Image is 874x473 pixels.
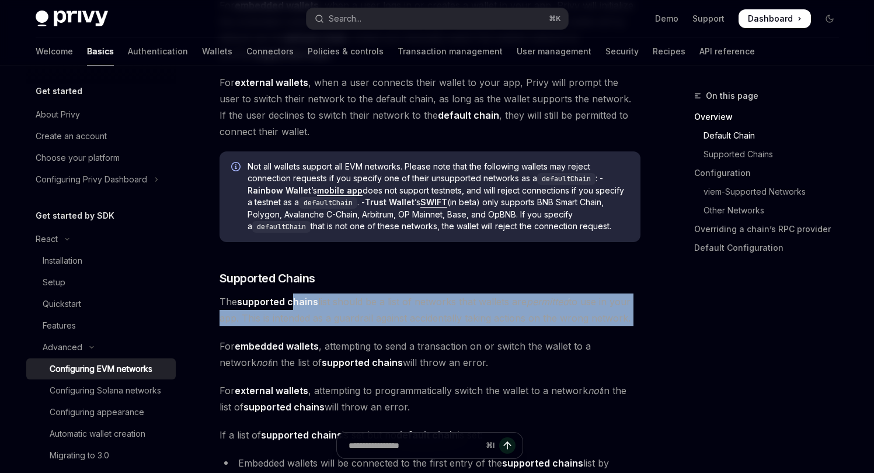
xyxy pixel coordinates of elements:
[694,126,848,145] a: Default Chain
[128,37,188,65] a: Authentication
[231,162,243,174] svg: Info
[36,151,120,165] div: Choose your platform
[299,197,357,209] code: defaultChain
[248,161,629,233] span: Not all wallets support all EVM networks. Please note that the following wallets may reject conne...
[220,270,315,286] span: Supported Chains
[605,37,639,65] a: Security
[220,294,640,326] span: The list should be a list of networks that wallets are to use in your app. This is intended as a ...
[694,182,848,201] a: viem-Supported Networks
[50,448,109,462] div: Migrating to 3.0
[50,405,144,419] div: Configuring appearance
[420,197,447,208] a: SWIFT
[322,357,403,368] strong: supported chains
[220,427,640,443] span: If a list of is set but no is set:
[235,385,308,396] strong: external wallets
[396,429,458,441] a: default chain
[256,357,270,368] em: not
[365,197,415,207] strong: Trust Wallet
[43,254,82,268] div: Installation
[43,340,82,354] div: Advanced
[307,8,568,29] button: Open search
[26,294,176,315] a: Quickstart
[26,229,176,250] button: Toggle React section
[36,37,73,65] a: Welcome
[36,172,147,187] div: Configuring Privy Dashboard
[220,338,640,371] span: For , attempting to send a transaction on or switch the wallet to a network in the list of will t...
[26,402,176,423] a: Configuring appearance
[202,37,232,65] a: Wallets
[694,220,848,239] a: Overriding a chain’s RPC provider
[820,9,839,28] button: Toggle dark mode
[26,250,176,271] a: Installation
[246,37,294,65] a: Connectors
[43,319,76,333] div: Features
[329,12,361,26] div: Search...
[655,13,678,25] a: Demo
[317,185,363,196] a: mobile app
[50,362,152,376] div: Configuring EVM networks
[349,433,481,458] input: Ask a question...
[739,9,811,28] a: Dashboard
[692,13,725,25] a: Support
[261,429,342,441] strong: supported chains
[36,129,107,143] div: Create an account
[527,296,569,308] em: permitted
[537,173,596,185] code: defaultChain
[43,297,81,311] div: Quickstart
[26,126,176,147] a: Create an account
[26,272,176,293] a: Setup
[694,108,848,126] a: Overview
[499,437,516,454] button: Send message
[220,74,640,140] span: For , when a user connects their wallet to your app, Privy will prompt the user to switch their n...
[36,84,82,98] h5: Get started
[26,358,176,379] a: Configuring EVM networks
[694,145,848,164] a: Supported Chains
[87,37,114,65] a: Basics
[220,382,640,415] span: For , attempting to programmatically switch the wallet to a network in the list of will throw an ...
[396,429,458,441] strong: default chain
[43,275,65,289] div: Setup
[235,340,319,352] strong: embedded wallets
[26,423,176,444] a: Automatic wallet creation
[653,37,685,65] a: Recipes
[517,37,591,65] a: User management
[235,77,308,88] strong: external wallets
[36,11,108,27] img: dark logo
[26,445,176,466] a: Migrating to 3.0
[248,185,311,195] strong: Rainbow Wallet
[694,239,848,257] a: Default Configuration
[694,201,848,220] a: Other Networks
[36,108,80,122] div: About Privy
[26,380,176,401] a: Configuring Solana networks
[398,37,503,65] a: Transaction management
[438,109,499,121] strong: default chain
[252,221,311,233] code: defaultChain
[243,401,325,413] strong: supported chains
[748,13,793,25] span: Dashboard
[694,164,848,182] a: Configuration
[26,337,176,358] button: Toggle Advanced section
[237,296,318,308] strong: supported chains
[549,14,561,23] span: ⌘ K
[588,385,602,396] em: not
[50,427,145,441] div: Automatic wallet creation
[308,37,384,65] a: Policies & controls
[26,169,176,190] button: Toggle Configuring Privy Dashboard section
[26,104,176,125] a: About Privy
[26,147,176,168] a: Choose your platform
[36,232,58,246] div: React
[36,209,114,223] h5: Get started by SDK
[26,315,176,336] a: Features
[50,384,161,398] div: Configuring Solana networks
[706,89,758,103] span: On this page
[699,37,755,65] a: API reference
